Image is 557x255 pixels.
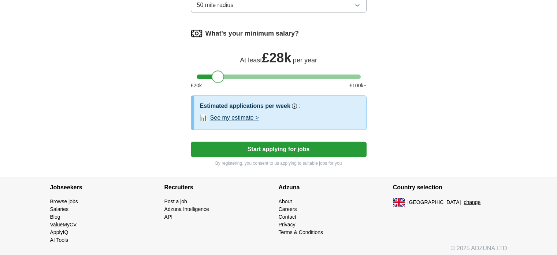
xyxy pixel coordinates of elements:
[164,198,187,204] a: Post a job
[408,198,461,206] span: [GEOGRAPHIC_DATA]
[191,160,367,167] p: By registering, you consent to us applying to suitable jobs for you
[164,214,173,220] a: API
[279,222,296,227] a: Privacy
[50,229,68,235] a: ApplyIQ
[205,29,299,39] label: What's your minimum salary?
[197,1,234,10] span: 50 mile radius
[210,113,259,122] button: See my estimate >
[240,57,262,64] span: At least
[191,82,202,90] span: £ 20 k
[464,198,480,206] button: change
[393,198,405,207] img: UK flag
[50,214,60,220] a: Blog
[50,222,77,227] a: ValueMyCV
[50,206,69,212] a: Salaries
[279,214,296,220] a: Contact
[200,113,207,122] span: 📊
[393,177,507,198] h4: Country selection
[164,206,209,212] a: Adzuna Intelligence
[279,198,292,204] a: About
[262,50,291,65] span: £ 28k
[50,237,68,243] a: AI Tools
[200,102,290,110] h3: Estimated applications per week
[191,28,203,39] img: salary.png
[293,57,317,64] span: per year
[279,206,297,212] a: Careers
[279,229,323,235] a: Terms & Conditions
[50,198,78,204] a: Browse jobs
[191,142,367,157] button: Start applying for jobs
[298,102,300,110] h3: :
